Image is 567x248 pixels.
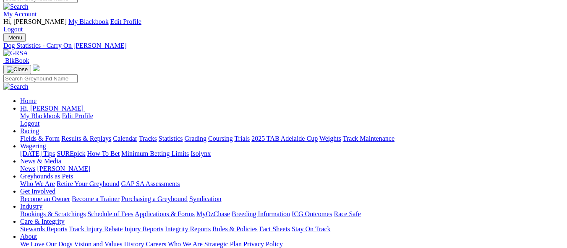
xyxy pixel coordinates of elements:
a: BlkBook [3,57,29,64]
a: Race Safe [334,210,361,217]
a: Trials [234,135,250,142]
a: Who We Are [168,240,203,248]
a: Edit Profile [62,112,93,119]
a: Home [20,97,37,104]
a: We Love Our Dogs [20,240,72,248]
button: Toggle navigation [3,65,31,74]
div: About [20,240,564,248]
a: ICG Outcomes [292,210,332,217]
a: Logout [3,26,23,33]
a: Breeding Information [232,210,290,217]
a: News [20,165,35,172]
a: Integrity Reports [165,225,211,232]
span: BlkBook [5,57,29,64]
a: Calendar [113,135,137,142]
a: Logout [20,120,39,127]
a: Rules & Policies [212,225,258,232]
div: Hi, [PERSON_NAME] [20,112,564,127]
img: Search [3,3,29,10]
a: Retire Your Greyhound [57,180,120,187]
a: My Account [3,10,37,18]
a: Stewards Reports [20,225,67,232]
a: 2025 TAB Adelaide Cup [251,135,318,142]
span: Hi, [PERSON_NAME] [20,105,84,112]
a: Bookings & Scratchings [20,210,86,217]
img: GRSA [3,49,28,57]
span: Hi, [PERSON_NAME] [3,18,67,25]
a: Dog Statistics - Carry On [PERSON_NAME] [3,42,564,49]
a: Who We Are [20,180,55,187]
div: Wagering [20,150,564,158]
a: Injury Reports [124,225,163,232]
a: Grading [185,135,206,142]
a: Track Maintenance [343,135,395,142]
img: logo-grsa-white.png [33,65,39,71]
a: Statistics [159,135,183,142]
a: Applications & Forms [135,210,195,217]
a: My Blackbook [68,18,109,25]
a: GAP SA Assessments [121,180,180,187]
a: Careers [146,240,166,248]
a: [DATE] Tips [20,150,55,157]
a: Edit Profile [110,18,141,25]
a: MyOzChase [196,210,230,217]
a: Tracks [139,135,157,142]
a: Weights [319,135,341,142]
a: Track Injury Rebate [69,225,123,232]
a: Minimum Betting Limits [121,150,189,157]
div: Get Involved [20,195,564,203]
a: My Blackbook [20,112,60,119]
div: Racing [20,135,564,142]
a: Vision and Values [74,240,122,248]
a: Become a Trainer [72,195,120,202]
a: How To Bet [87,150,120,157]
a: Fields & Form [20,135,60,142]
a: Purchasing a Greyhound [121,195,188,202]
button: Toggle navigation [3,33,26,42]
img: Search [3,83,29,90]
a: Coursing [208,135,233,142]
a: Isolynx [191,150,211,157]
a: News & Media [20,158,61,165]
a: Wagering [20,142,46,150]
a: Stay On Track [292,225,330,232]
a: SUREpick [57,150,85,157]
a: Industry [20,203,42,210]
a: Syndication [189,195,221,202]
input: Search [3,74,78,83]
div: Greyhounds as Pets [20,180,564,188]
div: Care & Integrity [20,225,564,233]
a: Schedule of Fees [87,210,133,217]
span: Menu [8,34,22,41]
div: My Account [3,18,564,33]
a: Get Involved [20,188,55,195]
a: [PERSON_NAME] [37,165,90,172]
a: Greyhounds as Pets [20,173,73,180]
a: Racing [20,127,39,134]
div: Industry [20,210,564,218]
img: Close [7,66,28,73]
a: About [20,233,37,240]
a: Become an Owner [20,195,70,202]
a: Care & Integrity [20,218,65,225]
a: Results & Replays [61,135,111,142]
a: History [124,240,144,248]
a: Strategic Plan [204,240,242,248]
div: News & Media [20,165,564,173]
a: Fact Sheets [259,225,290,232]
a: Privacy Policy [243,240,283,248]
a: Hi, [PERSON_NAME] [20,105,85,112]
